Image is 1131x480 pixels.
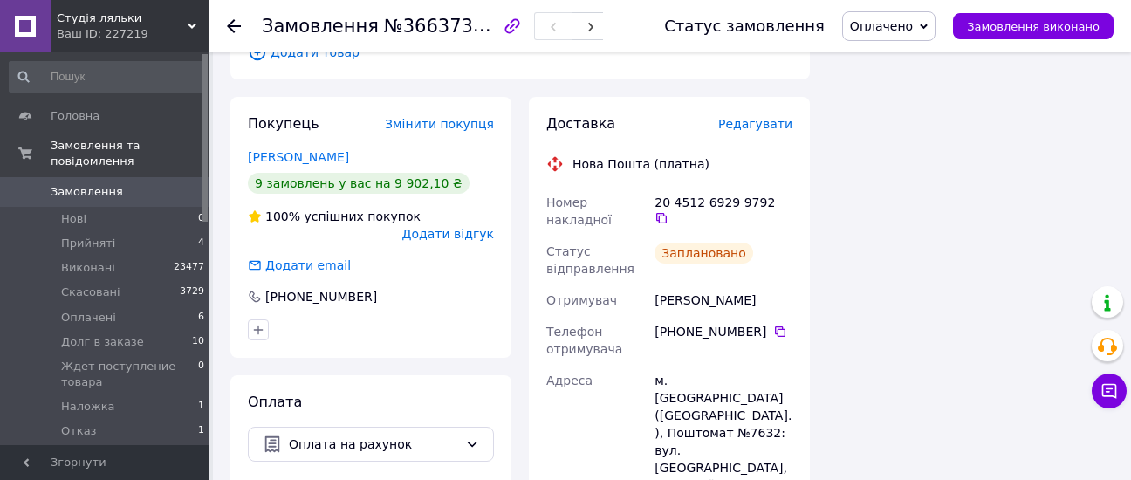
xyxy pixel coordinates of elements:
[192,334,204,350] span: 10
[61,236,115,251] span: Прийняті
[61,423,97,439] span: Отказ
[248,115,319,132] span: Покупець
[850,19,913,33] span: Оплачено
[248,150,349,164] a: [PERSON_NAME]
[264,257,353,274] div: Додати email
[227,17,241,35] div: Повернутися назад
[664,17,825,35] div: Статус замовлення
[546,374,593,387] span: Адреса
[651,285,796,316] div: [PERSON_NAME]
[9,61,206,93] input: Пошук
[198,423,204,439] span: 1
[546,293,617,307] span: Отримувач
[61,260,115,276] span: Виконані
[248,173,470,194] div: 9 замовлень у вас на 9 902,10 ₴
[655,243,753,264] div: Заплановано
[289,435,458,454] span: Оплата на рахунок
[384,15,508,37] span: №366373785
[546,325,622,356] span: Телефон отримувача
[61,359,198,390] span: Ждет поступление товара
[198,310,204,326] span: 6
[655,194,792,225] div: 20 4512 6929 9792
[568,155,714,173] div: Нова Пошта (платна)
[718,117,792,131] span: Редагувати
[198,359,204,390] span: 0
[264,288,379,305] div: [PHONE_NUMBER]
[967,20,1100,33] span: Замовлення виконано
[57,10,188,26] span: Студія ляльки
[248,208,421,225] div: успішних покупок
[248,394,302,410] span: Оплата
[1092,374,1127,408] button: Чат з покупцем
[246,257,353,274] div: Додати email
[402,227,494,241] span: Додати відгук
[51,138,209,169] span: Замовлення та повідомлення
[61,310,116,326] span: Оплачені
[198,236,204,251] span: 4
[61,211,86,227] span: Нові
[953,13,1114,39] button: Замовлення виконано
[546,195,612,227] span: Номер накладної
[262,16,379,37] span: Замовлення
[61,399,115,415] span: Наложка
[61,334,144,350] span: Долг в заказе
[57,26,209,42] div: Ваш ID: 227219
[51,184,123,200] span: Замовлення
[174,260,204,276] span: 23477
[546,244,634,276] span: Статус відправлення
[198,211,204,227] span: 0
[546,115,615,132] span: Доставка
[655,323,792,340] div: [PHONE_NUMBER]
[61,285,120,300] span: Скасовані
[180,285,204,300] span: 3729
[265,209,300,223] span: 100%
[51,108,99,124] span: Головна
[198,399,204,415] span: 1
[385,117,494,131] span: Змінити покупця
